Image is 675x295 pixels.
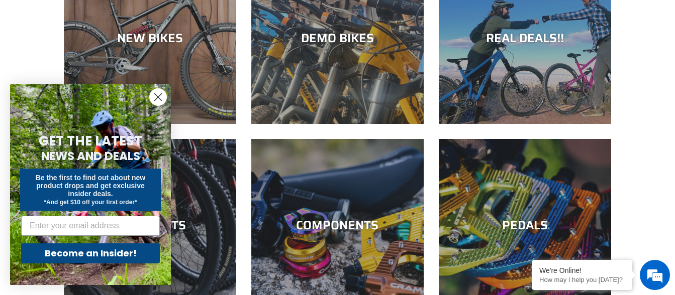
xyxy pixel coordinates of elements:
[251,31,424,45] div: DEMO BIKES
[539,266,625,274] div: We're Online!
[439,31,611,45] div: REAL DEALS!!
[36,174,146,198] span: Be the first to find out about new product drops and get exclusive insider deals.
[41,148,140,164] span: NEWS AND DEALS
[67,56,184,69] div: Chat with us now
[32,50,57,75] img: d_696896380_company_1647369064580_696896380
[539,276,625,283] p: How may I help you today?
[5,192,191,227] textarea: Type your message and hit 'Enter'
[11,55,26,70] div: Navigation go back
[39,132,142,150] span: GET THE LATEST
[439,218,611,233] div: PEDALS
[21,243,160,263] button: Become an Insider!
[58,85,139,187] span: We're online!
[251,218,424,233] div: COMPONENTS
[64,31,236,45] div: NEW BIKES
[44,199,137,206] span: *And get $10 off your first order*
[21,216,160,236] input: Enter your email address
[165,5,189,29] div: Minimize live chat window
[149,88,167,106] button: Close dialog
